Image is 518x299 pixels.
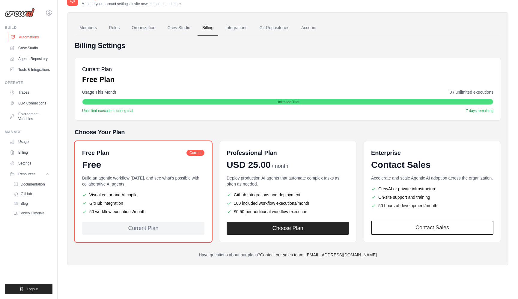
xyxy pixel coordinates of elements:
[18,172,35,177] span: Resources
[21,201,28,206] span: Blog
[272,162,288,170] span: /month
[5,8,35,17] img: Logo
[7,65,52,74] a: Tools & Integrations
[7,54,52,64] a: Agents Repository
[371,203,493,209] li: 50 hours of development/month
[82,209,204,215] li: 50 workflow executions/month
[21,182,45,187] span: Documentation
[5,25,52,30] div: Build
[7,137,52,146] a: Usage
[75,41,501,50] h4: Billing Settings
[75,20,102,36] a: Members
[227,192,349,198] li: Github Integrations and deployment
[75,252,501,258] p: Have questions about our plans?
[227,222,349,235] button: Choose Plan
[371,221,493,235] a: Contact Sales
[82,192,204,198] li: Visual editor and AI copilot
[255,20,294,36] a: Git Repositories
[11,190,52,198] a: GitHub
[7,148,52,157] a: Billing
[104,20,124,36] a: Roles
[82,65,115,74] h5: Current Plan
[186,150,204,156] span: Current
[82,89,116,95] span: Usage This Month
[82,222,204,235] div: Current Plan
[21,211,44,216] span: Video Tutorials
[5,80,52,85] div: Operate
[227,209,349,215] li: $0.50 per additional workflow execution
[227,200,349,206] li: 100 included workflow executions/month
[371,194,493,200] li: On-site support and training
[450,89,493,95] span: 0 / unlimited executions
[227,159,271,170] span: USD 25.00
[82,2,182,6] p: Manage your account settings, invite new members, and more.
[27,287,38,291] span: Logout
[11,180,52,189] a: Documentation
[82,159,204,170] div: Free
[11,209,52,217] a: Video Tutorials
[260,252,377,257] a: Contact our sales team: [EMAIL_ADDRESS][DOMAIN_NAME]
[7,159,52,168] a: Settings
[82,200,204,206] li: GitHub integration
[5,284,52,294] button: Logout
[127,20,160,36] a: Organization
[8,32,53,42] a: Automations
[75,128,501,136] h5: Choose Your Plan
[82,75,115,84] p: Free Plan
[5,130,52,134] div: Manage
[7,109,52,124] a: Environment Variables
[371,186,493,192] li: CrewAI or private infrastructure
[227,149,277,157] h6: Professional Plan
[82,149,109,157] h6: Free Plan
[7,98,52,108] a: LLM Connections
[7,43,52,53] a: Crew Studio
[21,192,32,196] span: GitHub
[466,108,493,113] span: 7 days remaining
[371,149,493,157] h6: Enterprise
[82,108,133,113] span: Unlimited executions during trial
[276,100,299,104] span: Unlimited Trial
[198,20,218,36] a: Billing
[7,169,52,179] button: Resources
[7,88,52,97] a: Traces
[221,20,252,36] a: Integrations
[82,175,204,187] p: Build an agentic workflow [DATE], and see what's possible with collaborative AI agents.
[11,199,52,208] a: Blog
[227,175,349,187] p: Deploy production AI agents that automate complex tasks as often as needed.
[371,175,493,181] p: Accelerate and scale Agentic AI adoption across the organization.
[163,20,195,36] a: Crew Studio
[296,20,321,36] a: Account
[371,159,493,170] div: Contact Sales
